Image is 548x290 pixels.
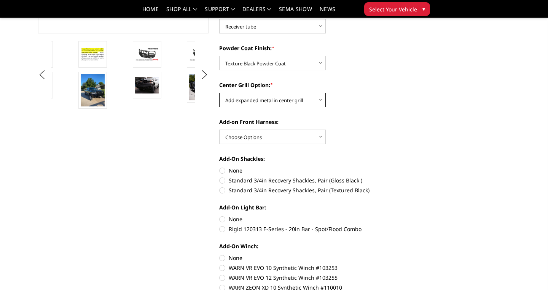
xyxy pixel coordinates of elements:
[81,46,105,63] img: T2 Series - Extreme Front Bumper (receiver or winch)
[320,6,335,17] a: News
[219,215,390,223] label: None
[219,203,390,211] label: Add-On Light Bar:
[199,69,210,81] button: Next
[166,6,197,17] a: shop all
[142,6,159,17] a: Home
[219,81,390,89] label: Center Grill Option:
[219,274,390,282] label: WARN VR EVO 12 Synthetic Winch #103255
[219,44,390,52] label: Powder Coat Finish:
[219,242,390,250] label: Add-On Winch:
[219,176,390,184] label: Standard 3/4in Recovery Shackles, Pair (Gloss Black )
[219,155,390,163] label: Add-On Shackles:
[219,225,390,233] label: Rigid 120313 E-Series - 20in Bar - Spot/Flood Combo
[205,6,235,17] a: Support
[364,2,430,16] button: Select Your Vehicle
[219,254,390,262] label: None
[242,6,271,17] a: Dealers
[422,5,425,13] span: ▾
[369,5,417,13] span: Select Your Vehicle
[81,74,105,106] img: T2 Series - Extreme Front Bumper (receiver or winch)
[189,48,213,61] img: T2 Series - Extreme Front Bumper (receiver or winch)
[219,264,390,272] label: WARN VR EVO 10 Synthetic Winch #103253
[189,74,213,100] img: T2 Series - Extreme Front Bumper (receiver or winch)
[135,48,159,61] img: T2 Series - Extreme Front Bumper (receiver or winch)
[135,77,159,93] img: T2 Series - Extreme Front Bumper (receiver or winch)
[219,186,390,194] label: Standard 3/4in Recovery Shackles, Pair (Textured Black)
[279,6,312,17] a: SEMA Show
[219,166,390,174] label: None
[219,118,390,126] label: Add-on Front Harness:
[36,69,48,81] button: Previous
